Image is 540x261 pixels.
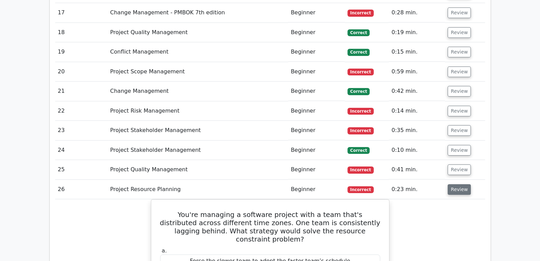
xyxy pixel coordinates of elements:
[348,166,374,173] span: Incorrect
[448,145,471,156] button: Review
[107,3,288,23] td: Change Management - PMBOK 7th edition
[55,23,108,42] td: 18
[107,42,288,62] td: Conflict Management
[107,121,288,140] td: Project Stakeholder Management
[288,160,345,179] td: Beginner
[448,8,471,18] button: Review
[389,101,445,121] td: 0:14 min.
[389,180,445,199] td: 0:23 min.
[348,69,374,75] span: Incorrect
[55,101,108,121] td: 22
[389,141,445,160] td: 0:10 min.
[107,180,288,199] td: Project Resource Planning
[288,180,345,199] td: Beginner
[348,10,374,16] span: Incorrect
[389,160,445,179] td: 0:41 min.
[107,160,288,179] td: Project Quality Management
[55,3,108,23] td: 17
[389,121,445,140] td: 0:35 min.
[288,101,345,121] td: Beginner
[348,147,370,154] span: Correct
[55,82,108,101] td: 21
[389,62,445,82] td: 0:59 min.
[107,141,288,160] td: Project Stakeholder Management
[288,62,345,82] td: Beginner
[448,86,471,97] button: Review
[55,141,108,160] td: 24
[55,180,108,199] td: 26
[348,29,370,36] span: Correct
[389,82,445,101] td: 0:42 min.
[107,62,288,82] td: Project Scope Management
[448,47,471,57] button: Review
[389,42,445,62] td: 0:15 min.
[448,67,471,77] button: Review
[348,88,370,95] span: Correct
[159,211,381,243] h5: You're managing a software project with a team that's distributed across different time zones. On...
[288,3,345,23] td: Beginner
[288,82,345,101] td: Beginner
[348,186,374,193] span: Incorrect
[288,23,345,42] td: Beginner
[389,3,445,23] td: 0:28 min.
[107,23,288,42] td: Project Quality Management
[348,49,370,56] span: Correct
[448,125,471,136] button: Review
[107,82,288,101] td: Change Management
[162,247,167,254] span: a.
[448,106,471,116] button: Review
[448,27,471,38] button: Review
[55,62,108,82] td: 20
[288,121,345,140] td: Beginner
[389,23,445,42] td: 0:19 min.
[448,184,471,195] button: Review
[55,42,108,62] td: 19
[55,160,108,179] td: 25
[348,127,374,134] span: Incorrect
[55,121,108,140] td: 23
[288,42,345,62] td: Beginner
[288,141,345,160] td: Beginner
[107,101,288,121] td: Project Risk Management
[448,164,471,175] button: Review
[348,108,374,115] span: Incorrect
